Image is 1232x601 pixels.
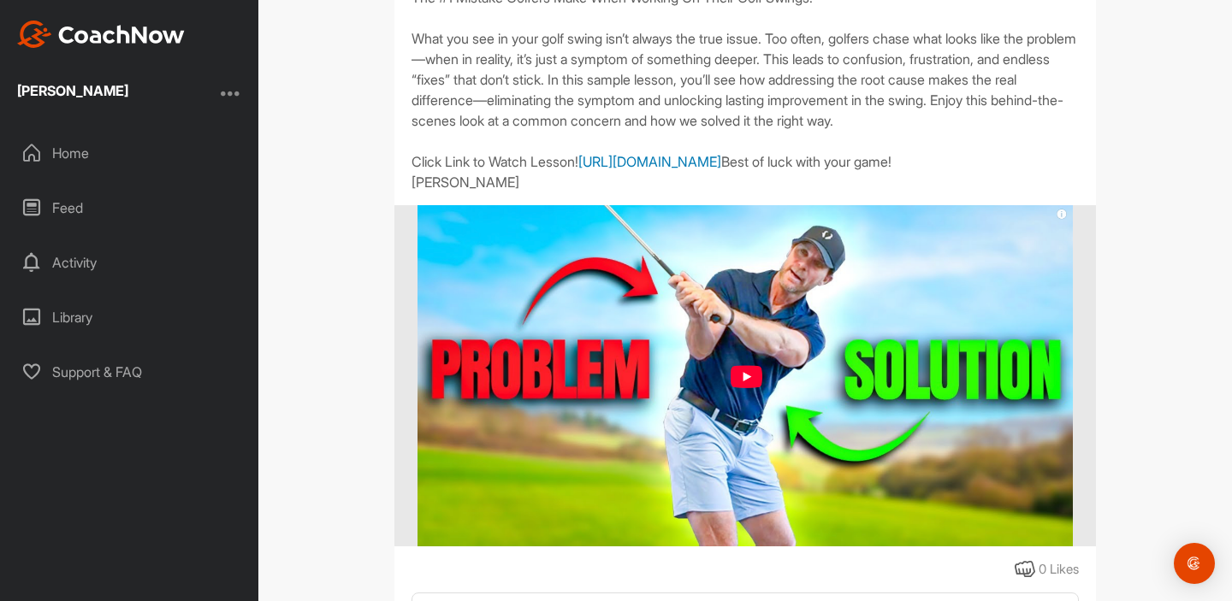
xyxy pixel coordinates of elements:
div: Support & FAQ [9,351,251,393]
div: 0 Likes [1039,560,1079,580]
div: Home [9,132,251,174]
img: CoachNow [17,21,185,48]
div: Library [9,296,251,339]
a: [URL][DOMAIN_NAME] [578,153,721,170]
div: [PERSON_NAME] [17,84,128,97]
div: Open Intercom Messenger [1174,543,1215,584]
div: Activity [9,241,251,284]
img: media [418,205,1074,547]
div: Feed [9,186,251,229]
